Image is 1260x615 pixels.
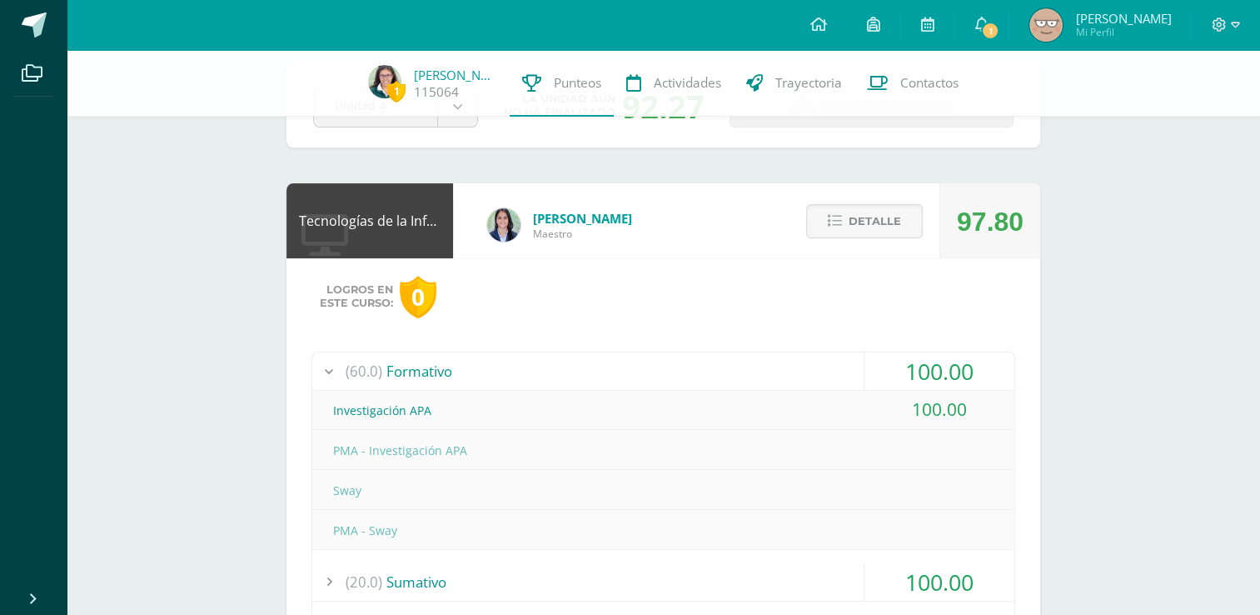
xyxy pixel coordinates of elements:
[312,512,1014,549] div: PMA - Sway
[346,563,382,601] span: (20.0)
[1075,10,1171,27] span: [PERSON_NAME]
[312,472,1014,509] div: Sway
[854,50,971,117] a: Contactos
[510,50,614,117] a: Punteos
[614,50,734,117] a: Actividades
[864,563,1014,601] div: 100.00
[414,83,459,101] a: 115064
[900,74,959,92] span: Contactos
[957,184,1023,259] div: 97.80
[312,432,1014,469] div: PMA - Investigación APA
[734,50,854,117] a: Trayectoria
[320,283,393,310] span: Logros en este curso:
[312,352,1014,390] div: Formativo
[1029,8,1063,42] img: b08fa849ce700c2446fec7341b01b967.png
[806,204,923,238] button: Detalle
[487,208,520,242] img: 7489ccb779e23ff9f2c3e89c21f82ed0.png
[312,563,1014,601] div: Sumativo
[654,74,721,92] span: Actividades
[368,65,401,98] img: bd975e01ef2ad62bbd7584dbf438c725.png
[414,67,497,83] a: [PERSON_NAME]
[533,227,632,241] span: Maestro
[400,276,436,318] div: 0
[981,22,999,40] span: 1
[286,183,453,258] div: Tecnologías de la Información y Comunicación: Computación
[346,352,382,390] span: (60.0)
[1075,25,1171,39] span: Mi Perfil
[533,210,632,227] span: [PERSON_NAME]
[864,352,1014,390] div: 100.00
[775,74,842,92] span: Trayectoria
[554,74,601,92] span: Punteos
[849,206,901,237] span: Detalle
[387,81,406,102] span: 1
[312,392,1014,429] div: Investigación APA
[864,391,1014,428] div: 100.00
